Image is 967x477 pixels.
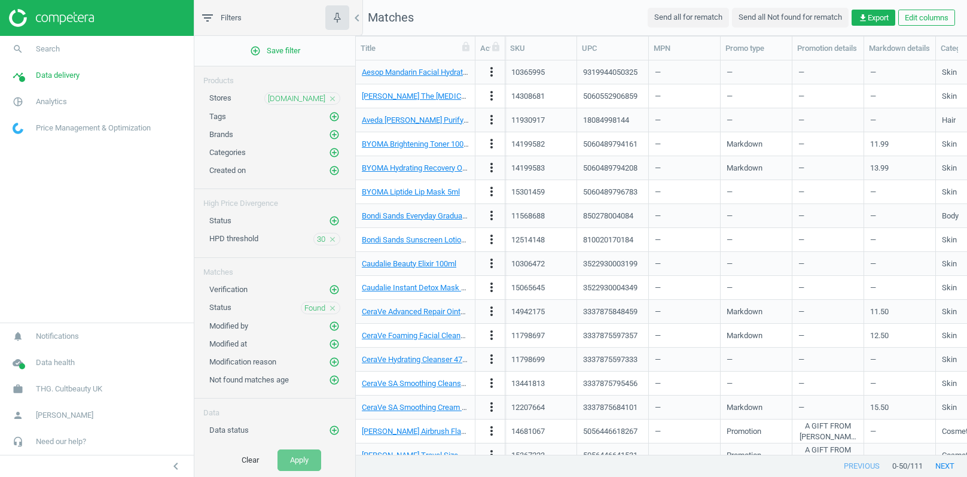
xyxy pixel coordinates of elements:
div: — [655,253,714,274]
div: Body [942,211,959,221]
div: — [655,301,714,322]
div: — [727,205,786,226]
i: more_vert [484,376,499,390]
button: add_circle_outline [328,284,340,296]
span: Categories [209,148,246,157]
div: Promotion [727,421,786,442]
div: 5060489796783 [583,187,637,198]
div: — [798,181,858,202]
div: — [727,62,786,83]
div: 9319944050325 [583,67,637,78]
div: 15.50 [870,402,889,413]
button: add_circle_outline [328,338,340,350]
div: — [655,229,714,250]
i: add_circle_outline [250,45,261,56]
i: headset_mic [7,430,29,453]
i: more_vert [484,136,499,151]
div: 13.99 [870,163,889,174]
i: close [328,235,337,244]
span: Data delivery [36,70,80,81]
i: pie_chart_outlined [7,90,29,113]
div: Skin [942,235,957,245]
div: — [870,181,929,202]
div: — [655,421,714,442]
div: 3337875684101 [583,402,637,413]
span: Created on [209,166,246,175]
div: — [798,110,858,130]
div: — [870,229,929,250]
span: Save filter [250,45,300,56]
span: Filters [221,13,242,23]
div: 14199582 [511,139,545,150]
span: THG. Cultbeauty UK [36,384,102,394]
div: — [798,62,858,83]
div: Skin [942,139,957,150]
button: more_vert [484,65,499,80]
div: SKU [510,43,572,54]
div: Skin [942,282,957,293]
div: — [727,349,786,370]
div: — [727,373,786,394]
button: add_circle_outline [328,147,340,159]
i: more_vert [484,113,499,127]
i: more_vert [484,256,499,271]
div: — [655,157,714,178]
div: — [655,445,714,466]
div: — [798,157,858,178]
div: MPN [654,43,715,54]
a: [PERSON_NAME] Airbrush Flawless Lip Blur - Pillow Talk Blur [362,427,566,436]
div: — [870,62,929,83]
div: — [727,110,786,130]
span: Brands [209,130,233,139]
div: Skin [942,402,957,413]
i: more_vert [484,400,499,414]
div: Markdown [727,325,786,346]
button: Edit columns [898,10,955,26]
a: Caudalie Instant Detox Mask 75ml [362,283,478,292]
div: 810020170184 [583,235,633,245]
div: 13441813 [511,378,545,389]
div: — [798,229,858,250]
div: — [870,110,929,130]
i: more_vert [484,424,499,438]
div: 12.50 [870,330,889,341]
i: work [7,378,29,400]
div: 10365995 [511,67,545,78]
a: Caudalie Beauty Elixir 100ml [362,259,456,268]
div: Markdown [727,133,786,154]
a: Bondi Sands Everyday Gradual [MEDICAL_DATA] Milk 375ml [362,211,563,220]
span: Data health [36,357,75,368]
button: get_appExport [852,10,895,26]
span: Status [209,303,231,312]
div: — [798,325,858,346]
span: / 111 [907,461,923,472]
div: — [798,133,858,154]
button: more_vert [484,400,499,415]
i: add_circle_outline [329,215,340,226]
div: — [798,397,858,418]
span: 30 [317,234,325,245]
a: [PERSON_NAME] Travel Size Exaggereyes Volume Mascara - Black 4ml [362,451,602,460]
div: — [655,62,714,83]
span: Modification reason [209,357,276,366]
span: Status [209,216,231,225]
div: 11798699 [511,354,545,365]
div: — [727,229,786,250]
button: Apply [277,449,321,471]
i: add_circle_outline [329,147,340,158]
i: add_circle_outline [329,425,340,436]
div: 12514148 [511,235,545,245]
img: wGWNvw8QSZomAAAAABJRU5ErkJggg== [13,123,23,134]
div: High Price Divergence [194,189,355,209]
span: Tags [209,112,226,121]
span: A GIFT FROM [PERSON_NAME] Flawless Lip Blur Pillow Talk 6.8ml when you spend £80 on [PERSON_NAME].* [798,445,858,466]
div: 14308681 [511,91,545,102]
span: Analytics [36,96,67,107]
a: CeraVe Foaming Facial Cleanser 473ml [362,331,494,340]
span: Modified at [209,339,247,348]
i: more_vert [484,352,499,366]
button: more_vert [484,424,499,439]
div: 850278004084 [583,211,633,221]
button: more_vert [484,328,499,344]
div: 15065645 [511,282,545,293]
